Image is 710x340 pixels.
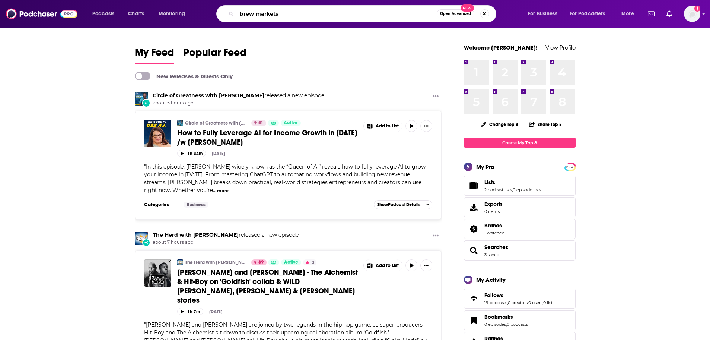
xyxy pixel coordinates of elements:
[128,9,144,19] span: Charts
[484,179,541,186] a: Lists
[144,120,171,147] img: How to Fully Leverage AI for Income Growth in 2025 /w Alicia Lyttle
[507,300,508,305] span: ,
[209,309,222,314] div: [DATE]
[144,163,426,193] span: "
[153,232,299,239] h3: released a new episode
[281,259,301,265] a: Active
[135,92,148,106] img: Circle of Greatness with Nehemiah Davis
[284,119,298,127] span: Active
[92,9,114,19] span: Podcasts
[464,197,576,217] a: Exports
[177,128,357,147] span: How to Fully Leverage AI for Income Growth in [DATE] /w [PERSON_NAME]
[570,9,605,19] span: For Podcasters
[142,99,150,107] div: New Episode
[476,163,494,170] div: My Pro
[684,6,700,22] span: Logged in as adamcbenjamin
[153,239,299,246] span: about 7 hours ago
[467,224,481,234] a: Brands
[212,151,225,156] div: [DATE]
[281,120,301,126] a: Active
[694,6,700,12] svg: Add a profile image
[185,120,246,126] a: Circle of Greatness with [PERSON_NAME]
[430,232,442,241] button: Show More Button
[430,92,442,101] button: Show More Button
[437,9,474,18] button: Open AdvancedNew
[464,289,576,309] span: Follows
[374,200,433,209] button: ShowPodcast Details
[135,72,233,80] a: New Releases & Guests Only
[545,44,576,51] a: View Profile
[484,252,499,257] a: 3 saved
[484,292,554,299] a: Follows
[464,138,576,148] a: Create My Top 8
[484,322,506,327] a: 0 episodes
[543,300,554,305] a: 0 lists
[135,46,174,64] a: My Feed
[303,259,316,265] button: 3
[6,7,77,21] img: Podchaser - Follow, Share and Rate Podcasts
[461,4,474,12] span: New
[420,259,432,271] button: Show More Button
[484,314,528,320] a: Bookmarks
[183,46,246,64] a: Popular Feed
[565,8,616,20] button: open menu
[153,8,195,20] button: open menu
[144,259,171,287] img: Joe and Jada - The Alchemist & Hit-Boy on 'Goldfish' collab & WILD Drake, Eminem & Jay-Z stories
[258,259,264,266] span: 89
[529,117,562,132] button: Share Top 8
[377,202,420,207] span: Show Podcast Details
[645,7,658,20] a: Show notifications dropdown
[185,259,246,265] a: The Herd with [PERSON_NAME]
[153,92,324,99] h3: released a new episode
[159,9,185,19] span: Monitoring
[467,180,481,191] a: Lists
[484,222,504,229] a: Brands
[177,259,183,265] img: The Herd with Colin Cowherd
[484,209,503,214] span: 0 items
[153,92,264,99] a: Circle of Greatness with Nehemiah Davis
[484,292,503,299] span: Follows
[420,120,432,132] button: Show More Button
[464,240,576,261] span: Searches
[484,201,503,207] span: Exports
[251,259,267,265] a: 89
[684,6,700,22] img: User Profile
[135,46,174,63] span: My Feed
[464,219,576,239] span: Brands
[464,44,538,51] a: Welcome [PERSON_NAME]!
[484,300,507,305] a: 19 podcasts
[177,308,203,315] button: 1h 7m
[376,263,399,268] span: Add to List
[223,5,503,22] div: Search podcasts, credits, & more...
[364,259,402,271] button: Show More Button
[484,244,508,251] a: Searches
[135,232,148,245] img: The Herd with Colin Cowherd
[177,150,206,157] button: 1h 34m
[528,300,542,305] a: 0 users
[477,120,523,129] button: Change Top 8
[528,9,557,19] span: For Business
[177,120,183,126] img: Circle of Greatness with Nehemiah Davis
[144,202,178,208] h3: Categories
[484,222,502,229] span: Brands
[508,300,528,305] a: 0 creators
[566,164,574,170] span: PRO
[512,187,513,192] span: ,
[144,163,426,193] span: In this episode, [PERSON_NAME] widely known as the “Queen of AI” reveals how to fully leverage AI...
[484,187,512,192] a: 2 podcast lists
[467,245,481,256] a: Searches
[484,314,513,320] span: Bookmarks
[523,8,567,20] button: open menu
[177,268,358,305] a: [PERSON_NAME] and [PERSON_NAME] - The Alchemist & Hit-Boy on 'Goldfish' collab & WILD [PERSON_NAM...
[177,128,358,147] a: How to Fully Leverage AI for Income Growth in [DATE] /w [PERSON_NAME]
[258,119,263,127] span: 51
